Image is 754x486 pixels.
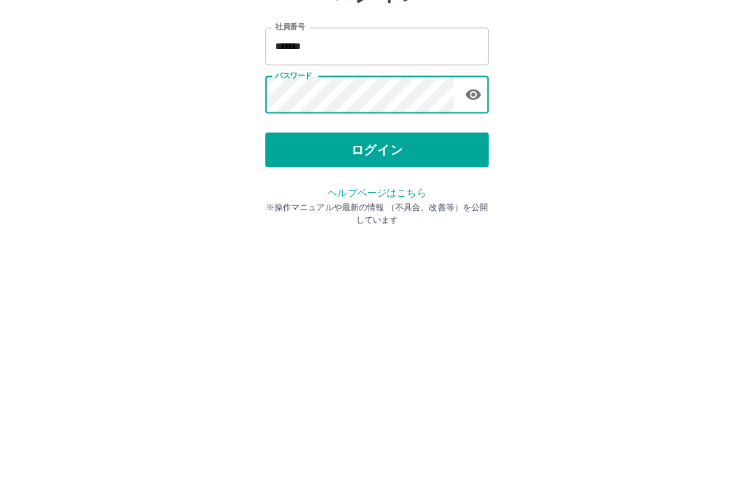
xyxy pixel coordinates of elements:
a: ヘルプページはこちら [327,296,426,307]
label: パスワード [275,179,312,190]
p: ※操作マニュアルや最新の情報 （不具合、改善等）を公開しています [265,310,489,335]
label: 社員番号 [275,131,304,141]
button: ログイン [265,242,489,277]
h2: ログイン [332,88,423,115]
